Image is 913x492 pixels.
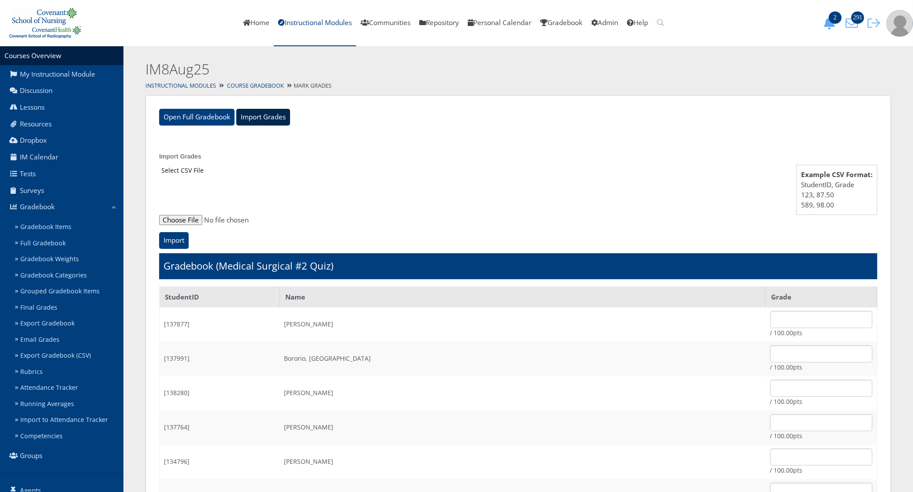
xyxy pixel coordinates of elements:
[11,396,123,412] a: Running Averages
[829,11,842,24] span: 2
[160,445,280,479] td: [134796]
[11,315,123,332] a: Export Gradebook
[766,376,877,411] td: / 100.00pts
[160,411,280,445] td: [137764]
[11,363,123,380] a: Rubrics
[279,445,765,479] td: [PERSON_NAME]
[236,109,290,126] input: Import Grades
[842,18,865,27] a: 291
[11,412,123,428] a: Import to Attendance Tracker
[771,292,791,302] strong: Grade
[159,109,235,126] input: Open Full Gradebook
[851,11,864,24] span: 291
[123,80,913,92] div: Mark Grades
[160,376,280,411] td: [138280]
[285,292,305,302] strong: Name
[159,165,206,176] label: Select CSV File
[842,17,865,30] button: 291
[11,331,123,348] a: Email Grades
[11,283,123,300] a: Grouped Gradebook Items
[11,348,123,364] a: Export Gradebook (CSV)
[279,342,765,376] td: Bororio, [GEOGRAPHIC_DATA]
[11,267,123,283] a: Gradebook Categories
[145,82,216,89] a: Instructional Modules
[160,342,280,376] td: [137991]
[164,259,333,273] h1: Gradebook (Medical Surgical #2 Quiz)
[4,51,61,60] a: Courses Overview
[11,235,123,251] a: Full Gradebook
[820,18,842,27] a: 2
[11,428,123,444] a: Competencies
[159,152,201,161] legend: Import Grades
[11,251,123,267] a: Gradebook Weights
[279,307,765,342] td: [PERSON_NAME]
[820,17,842,30] button: 2
[11,219,123,235] a: Gradebook Items
[766,307,877,342] td: / 100.00pts
[159,232,189,249] input: Import
[160,307,280,342] td: [137877]
[145,59,721,79] h2: IM8Aug25
[11,380,123,396] a: Attendance Tracker
[227,82,284,89] a: Course Gradebook
[165,292,199,302] strong: StudentID
[887,10,913,37] img: user-profile-default-picture.png
[796,165,877,215] div: StudentID, Grade 123, 87.50 589, 98.00
[766,411,877,445] td: / 100.00pts
[766,445,877,479] td: / 100.00pts
[766,342,877,376] td: / 100.00pts
[279,411,765,445] td: [PERSON_NAME]
[801,170,872,179] strong: Example CSV Format:
[279,376,765,411] td: [PERSON_NAME]
[11,299,123,315] a: Final Grades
